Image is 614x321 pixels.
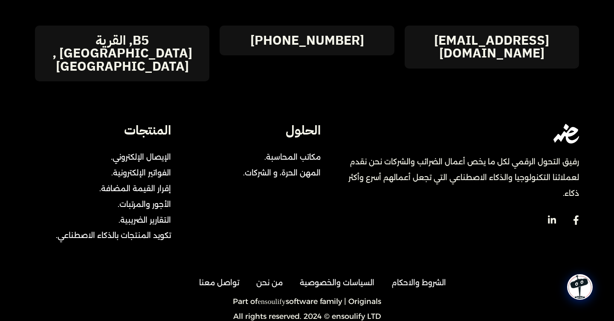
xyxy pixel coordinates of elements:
a: الإيصال الإلكتروني. [56,149,171,165]
span: الفواتير الإلكترونية. [111,165,171,181]
span: الأجور والمرتبات. [118,197,171,212]
span: الإيصال الإلكتروني. [111,149,171,165]
a: إقرار القيمة المضافة. [56,181,171,197]
a: التقارير الضريبية. [56,212,171,228]
span: التقارير الضريبية. [119,212,171,228]
a: الأجور والمرتبات. [56,197,171,212]
h4: B5, القرية [GEOGRAPHIC_DATA] , [GEOGRAPHIC_DATA] [35,34,209,73]
span: إقرار القيمة المضافة. [99,181,171,197]
a: السياسات والخصوصية [295,275,374,291]
a: المهن الحرة، و الشركات. [239,165,321,181]
h4: المنتجات [35,124,171,137]
p: All rights reserved. 2024 © ensoulify LTD [34,312,580,320]
a: من نحن [252,275,283,291]
span: مكاتب المحاسبة. [260,149,321,165]
p: Part of software family | Originals [34,298,580,306]
div: رفيق التحول الرقمي لكل ما يخص أعمال الضرائب والشركات نحن نقدم لعملائنا التكنولوجيا والذكاء الاصطن... [334,154,579,201]
h4: الحلول [185,124,321,137]
a: [EMAIL_ADDRESS][DOMAIN_NAME] [405,34,579,60]
img: wpChatIcon [568,275,592,299]
a: تواصل معنا [195,275,239,291]
a: تكويد المنتجات بالذكاء الاصطناعي. [56,228,171,244]
a: ensoulify [258,298,285,306]
a: الفواتير الإلكترونية. [56,165,171,181]
a: [PHONE_NUMBER] [250,34,364,47]
a: الشروط والاحكام [387,275,446,291]
a: مكاتب المحاسبة. [239,149,321,165]
img: eDariba [553,124,579,143]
